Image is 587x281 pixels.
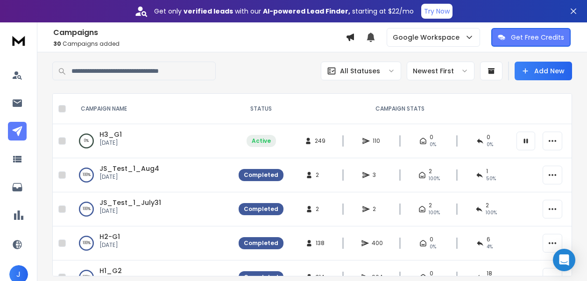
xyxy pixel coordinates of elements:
[99,207,161,215] p: [DATE]
[289,94,511,124] th: CAMPAIGN STATS
[373,171,382,179] span: 3
[316,205,325,213] span: 2
[373,205,382,213] span: 2
[99,173,159,181] p: [DATE]
[316,274,325,281] span: 314
[407,62,474,80] button: Newest First
[429,202,432,209] span: 2
[486,168,488,175] span: 1
[515,62,572,80] button: Add New
[252,137,271,145] div: Active
[491,28,571,47] button: Get Free Credits
[154,7,414,16] p: Get only with our starting at $22/mo
[53,40,61,48] span: 30
[83,239,91,248] p: 100 %
[487,236,490,243] span: 6
[9,32,28,49] img: logo
[430,243,436,251] span: 0%
[70,94,233,124] th: CAMPAIGN NAME
[83,204,91,214] p: 100 %
[99,241,120,249] p: [DATE]
[373,137,382,145] span: 110
[99,130,122,139] a: H3_G1
[316,239,325,247] span: 138
[99,266,122,275] a: H1_G2
[340,66,380,76] p: All Statuses
[70,192,233,226] td: 100%JS_Test_1_July31[DATE]
[99,198,161,207] a: JS_Test_1_July31
[487,141,493,148] span: 0 %
[53,40,346,48] p: Campaigns added
[233,94,289,124] th: STATUS
[99,139,122,147] p: [DATE]
[486,175,496,183] span: 50 %
[244,171,278,179] div: Completed
[429,175,440,183] span: 100 %
[430,236,433,243] span: 0
[53,27,346,38] h1: Campaigns
[83,170,91,180] p: 100 %
[487,133,490,141] span: 0
[424,7,450,16] p: Try Now
[429,168,432,175] span: 2
[99,232,120,241] a: H2-G1
[99,164,159,173] a: JS_Test_1_Aug4
[430,141,436,148] span: 0%
[244,205,278,213] div: Completed
[263,7,350,16] strong: AI-powered Lead Finder,
[70,124,233,158] td: 0%H3_G1[DATE]
[486,202,489,209] span: 2
[372,239,383,247] span: 400
[184,7,233,16] strong: verified leads
[511,33,564,42] p: Get Free Credits
[421,4,453,19] button: Try Now
[244,274,278,281] div: Completed
[486,209,497,217] span: 100 %
[70,226,233,260] td: 100%H2-G1[DATE]
[487,270,492,277] span: 18
[487,243,493,251] span: 4 %
[244,239,278,247] div: Completed
[70,158,233,192] td: 100%JS_Test_1_Aug4[DATE]
[315,137,325,145] span: 249
[553,249,575,271] div: Open Intercom Messenger
[372,274,383,281] span: 904
[430,270,433,277] span: 0
[84,136,89,146] p: 0 %
[430,133,433,141] span: 0
[429,209,440,217] span: 100 %
[393,33,463,42] p: Google Workspace
[316,171,325,179] span: 2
